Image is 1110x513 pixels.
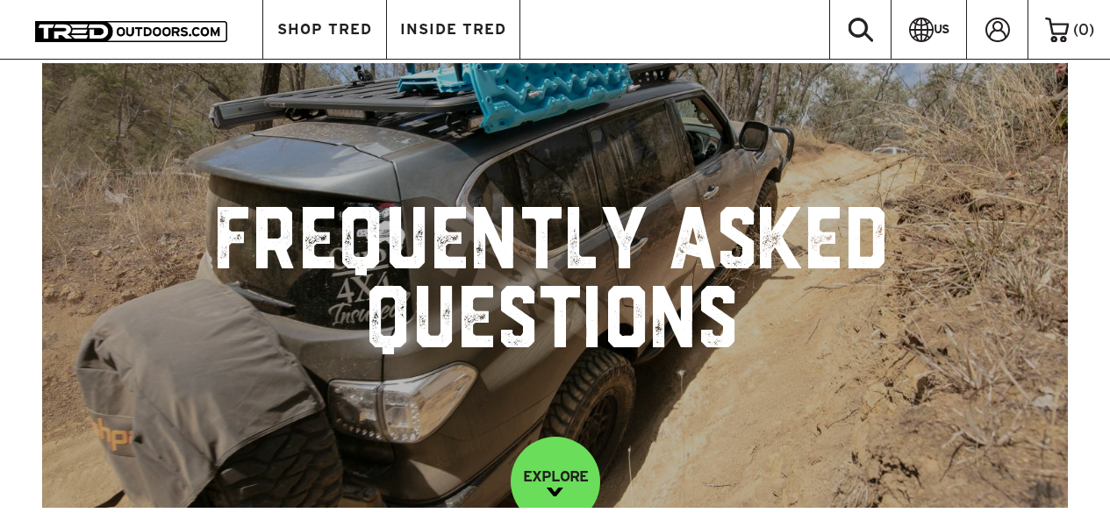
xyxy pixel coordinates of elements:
[1045,18,1069,42] img: cart-icon
[35,21,227,42] img: TRED Outdoors America
[73,207,1038,365] h1: Frequently Asked Questions
[400,22,506,37] span: INSIDE TRED
[277,22,372,37] span: SHOP TRED
[1078,21,1089,38] span: 0
[1073,22,1094,38] span: ( )
[547,488,563,496] img: down-image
